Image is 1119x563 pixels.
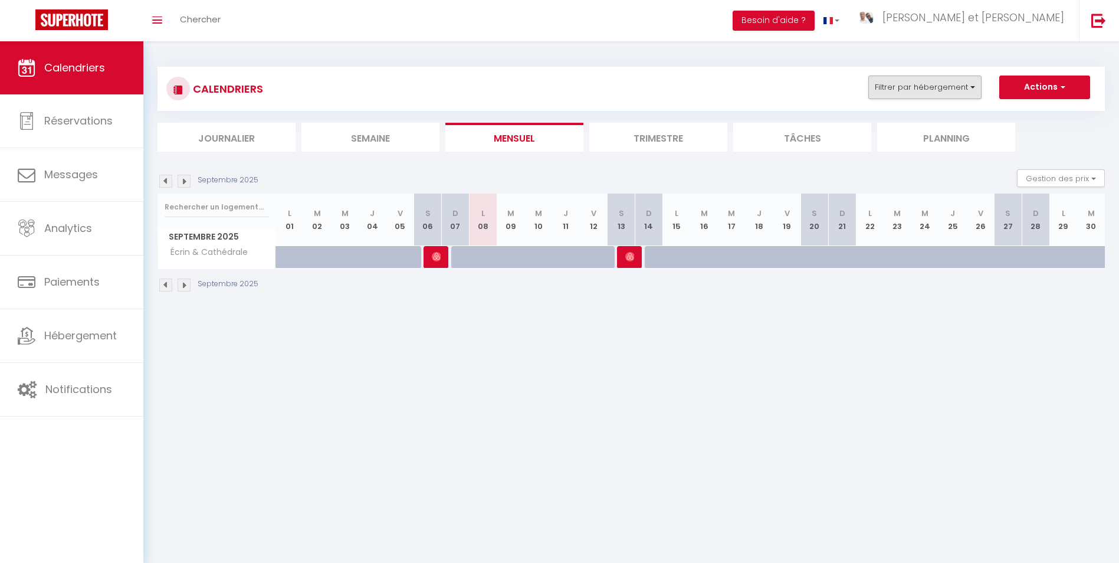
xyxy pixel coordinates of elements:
[370,208,375,219] abbr: J
[828,194,856,246] th: 21
[398,208,403,219] abbr: V
[180,13,221,25] span: Chercher
[507,208,514,219] abbr: M
[882,10,1064,25] span: [PERSON_NAME] et [PERSON_NAME]
[44,328,117,343] span: Hébergement
[563,208,568,219] abbr: J
[773,194,801,246] th: 19
[44,167,98,182] span: Messages
[662,194,690,246] th: 15
[839,208,845,219] abbr: D
[978,208,983,219] abbr: V
[1088,208,1095,219] abbr: M
[276,194,304,246] th: 01
[386,194,414,246] th: 05
[497,194,524,246] th: 09
[950,208,955,219] abbr: J
[675,208,678,219] abbr: L
[690,194,718,246] th: 16
[589,123,727,152] li: Trimestre
[967,194,995,246] th: 26
[1017,169,1105,187] button: Gestion des prix
[801,194,829,246] th: 20
[342,208,349,219] abbr: M
[1005,208,1010,219] abbr: S
[445,123,583,152] li: Mensuel
[884,194,911,246] th: 23
[785,208,790,219] abbr: V
[198,279,258,290] p: Septembre 2025
[45,382,112,397] span: Notifications
[868,208,872,219] abbr: L
[301,123,439,152] li: Semaine
[425,208,431,219] abbr: S
[442,194,470,246] th: 07
[314,208,321,219] abbr: M
[580,194,608,246] th: 12
[524,194,552,246] th: 10
[921,208,928,219] abbr: M
[994,194,1022,246] th: 27
[160,246,251,259] span: Écrin & Cathédrale
[331,194,359,246] th: 03
[44,221,92,235] span: Analytics
[414,194,442,246] th: 06
[728,208,735,219] abbr: M
[158,228,275,246] span: Septembre 2025
[877,123,1015,152] li: Planning
[165,197,269,218] input: Rechercher un logement...
[1033,208,1039,219] abbr: D
[359,194,386,246] th: 04
[535,208,542,219] abbr: M
[452,208,458,219] abbr: D
[608,194,635,246] th: 13
[432,246,441,268] span: [PERSON_NAME]
[733,123,871,152] li: Tâches
[44,274,100,289] span: Paiements
[44,113,113,128] span: Réservations
[469,194,497,246] th: 08
[35,9,108,30] img: Super Booking
[619,208,624,219] abbr: S
[481,208,485,219] abbr: L
[701,208,708,219] abbr: M
[198,175,258,186] p: Septembre 2025
[1062,208,1065,219] abbr: L
[552,194,580,246] th: 11
[303,194,331,246] th: 02
[812,208,817,219] abbr: S
[591,208,596,219] abbr: V
[625,246,635,268] span: [PERSON_NAME]
[757,208,762,219] abbr: J
[746,194,773,246] th: 18
[939,194,967,246] th: 25
[999,76,1090,99] button: Actions
[288,208,291,219] abbr: L
[911,194,939,246] th: 24
[1077,194,1105,246] th: 30
[718,194,746,246] th: 17
[856,194,884,246] th: 22
[157,123,296,152] li: Journalier
[1091,13,1106,28] img: logout
[894,208,901,219] abbr: M
[733,11,815,31] button: Besoin d'aide ?
[868,76,982,99] button: Filtrer par hébergement
[646,208,652,219] abbr: D
[1022,194,1049,246] th: 28
[635,194,662,246] th: 14
[857,12,875,24] img: ...
[1049,194,1077,246] th: 29
[44,60,105,75] span: Calendriers
[190,76,263,102] h3: CALENDRIERS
